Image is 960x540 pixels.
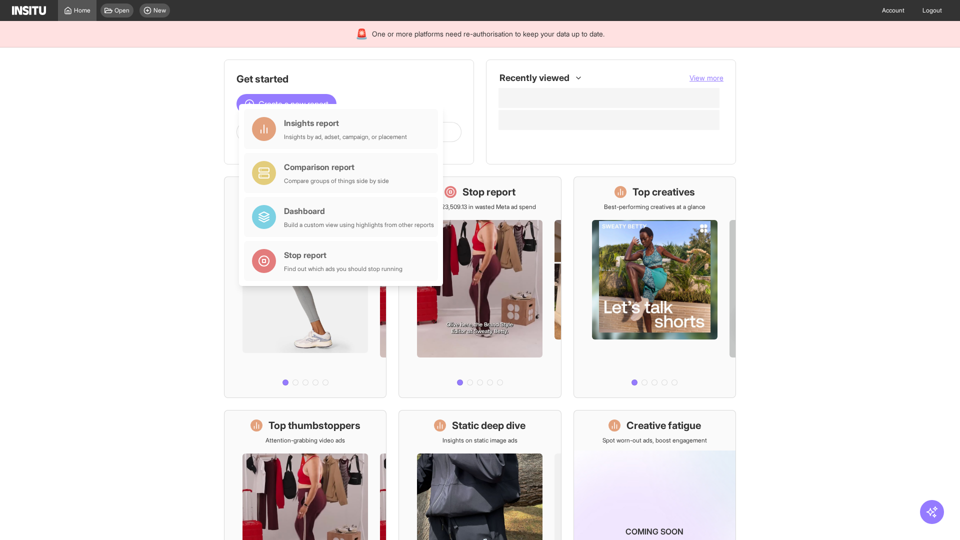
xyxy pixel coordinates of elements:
[398,176,561,398] a: Stop reportSave £23,509.13 in wasted Meta ad spend
[284,205,434,217] div: Dashboard
[689,73,723,82] span: View more
[442,436,517,444] p: Insights on static image ads
[632,185,695,199] h1: Top creatives
[604,203,705,211] p: Best-performing creatives at a glance
[265,436,345,444] p: Attention-grabbing video ads
[236,94,336,114] button: Create a new report
[689,73,723,83] button: View more
[224,176,386,398] a: What's live nowSee all active ads instantly
[153,6,166,14] span: New
[573,176,736,398] a: Top creativesBest-performing creatives at a glance
[12,6,46,15] img: Logo
[452,418,525,432] h1: Static deep dive
[236,72,461,86] h1: Get started
[74,6,90,14] span: Home
[284,249,402,261] div: Stop report
[423,203,536,211] p: Save £23,509.13 in wasted Meta ad spend
[268,418,360,432] h1: Top thumbstoppers
[284,161,389,173] div: Comparison report
[284,117,407,129] div: Insights report
[284,265,402,273] div: Find out which ads you should stop running
[284,133,407,141] div: Insights by ad, adset, campaign, or placement
[355,27,368,41] div: 🚨
[114,6,129,14] span: Open
[372,29,604,39] span: One or more platforms need re-authorisation to keep your data up to date.
[258,98,328,110] span: Create a new report
[284,177,389,185] div: Compare groups of things side by side
[462,185,515,199] h1: Stop report
[284,221,434,229] div: Build a custom view using highlights from other reports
